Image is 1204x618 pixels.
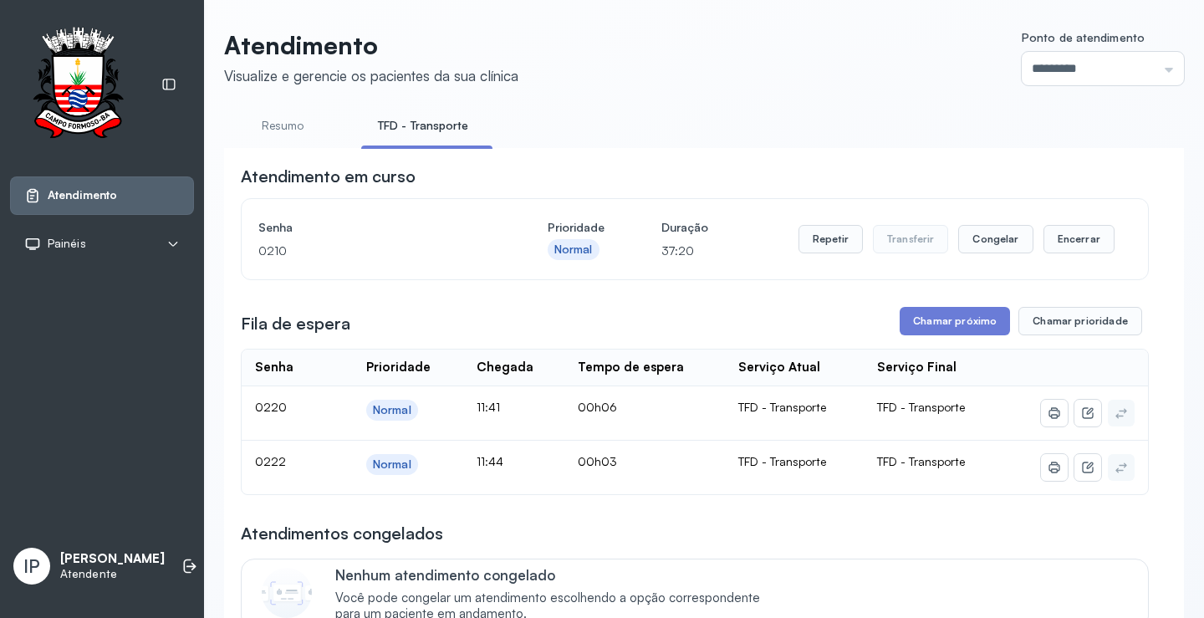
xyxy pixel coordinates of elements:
img: Logotipo do estabelecimento [18,27,138,143]
p: Nenhum atendimento congelado [335,566,778,584]
button: Encerrar [1043,225,1115,253]
span: 11:41 [477,400,500,414]
span: Atendimento [48,188,117,202]
a: Atendimento [24,187,180,204]
button: Transferir [873,225,949,253]
div: Visualize e gerencie os pacientes da sua clínica [224,67,518,84]
span: TFD - Transporte [877,454,965,468]
div: TFD - Transporte [738,454,850,469]
button: Congelar [958,225,1033,253]
h3: Fila de espera [241,312,350,335]
button: Chamar próximo [900,307,1010,335]
span: 00h03 [578,454,617,468]
p: Atendimento [224,30,518,60]
div: Tempo de espera [578,360,684,375]
img: Imagem de CalloutCard [262,568,312,618]
div: Normal [554,243,593,257]
h4: Prioridade [548,216,605,239]
span: 0222 [255,454,286,468]
span: Painéis [48,237,86,251]
button: Chamar prioridade [1018,307,1142,335]
button: Repetir [798,225,863,253]
span: Ponto de atendimento [1022,30,1145,44]
h4: Duração [661,216,708,239]
h3: Atendimento em curso [241,165,416,188]
div: Prioridade [366,360,431,375]
div: Serviço Atual [738,360,820,375]
div: Normal [373,403,411,417]
span: 0220 [255,400,287,414]
p: 37:20 [661,239,708,263]
h4: Senha [258,216,491,239]
p: [PERSON_NAME] [60,551,165,567]
div: Normal [373,457,411,472]
div: Chegada [477,360,533,375]
a: TFD - Transporte [361,112,486,140]
h3: Atendimentos congelados [241,522,443,545]
p: Atendente [60,567,165,581]
p: 0210 [258,239,491,263]
span: 11:44 [477,454,503,468]
div: Senha [255,360,293,375]
span: TFD - Transporte [877,400,965,414]
div: Serviço Final [877,360,957,375]
a: Resumo [224,112,341,140]
div: TFD - Transporte [738,400,850,415]
span: 00h06 [578,400,617,414]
